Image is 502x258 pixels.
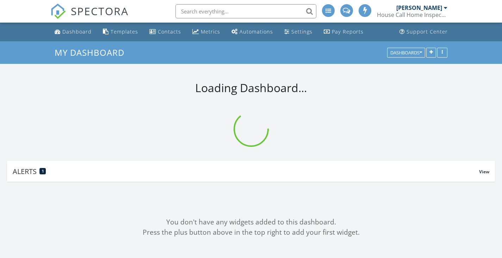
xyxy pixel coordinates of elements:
[281,25,315,38] a: Settings
[397,25,451,38] a: Support Center
[240,28,273,35] div: Automations
[387,48,425,58] button: Dashboards
[100,25,141,38] a: Templates
[62,28,92,35] div: Dashboard
[396,4,442,11] div: [PERSON_NAME]
[321,25,366,38] a: Pay Reports
[71,4,129,18] span: SPECTORA
[13,167,479,176] div: Alerts
[377,11,447,18] div: House Call Home Inspection
[332,28,364,35] div: Pay Reports
[201,28,220,35] div: Metrics
[50,4,66,19] img: The Best Home Inspection Software - Spectora
[407,28,448,35] div: Support Center
[7,217,495,227] div: You don't have any widgets added to this dashboard.
[158,28,181,35] div: Contacts
[52,25,94,38] a: Dashboard
[390,50,422,55] div: Dashboards
[147,25,184,38] a: Contacts
[42,169,44,174] span: 1
[50,10,129,24] a: SPECTORA
[111,28,138,35] div: Templates
[7,227,495,238] div: Press the plus button above in the top right to add your first widget.
[55,47,130,58] a: My Dashboard
[479,169,489,175] span: View
[175,4,316,18] input: Search everything...
[229,25,276,38] a: Automations (Advanced)
[190,25,223,38] a: Metrics
[291,28,312,35] div: Settings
